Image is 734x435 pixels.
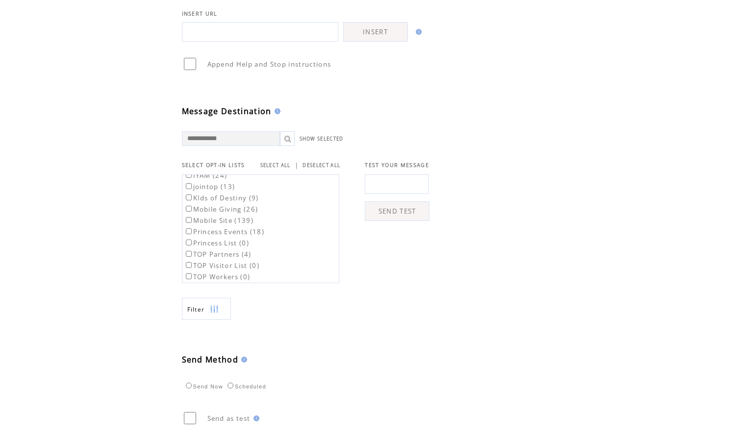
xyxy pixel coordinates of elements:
span: Show filters [187,305,205,314]
span: | [295,161,299,169]
label: TOP Workers (0) [184,272,251,281]
img: help.gif [238,357,247,362]
label: Mobile Giving (26) [184,205,258,214]
label: jointop (13) [184,182,235,191]
input: Send Now [186,383,192,388]
label: Princess List (0) [184,239,250,247]
img: help.gif [251,415,259,421]
span: SELECT OPT-IN LISTS [182,162,245,169]
label: IYAM (24) [184,171,228,180]
a: SEND TEST [365,201,430,221]
input: IYAM (24) [186,172,192,178]
label: Mobile Site (139) [184,216,254,225]
input: Princess Events (18) [186,228,192,234]
span: Send Method [182,354,239,365]
a: DESELECT ALL [303,162,340,169]
input: TOP Workers (0) [186,273,192,279]
img: help.gif [413,29,422,35]
input: Scheduled [228,383,233,388]
span: Send as test [207,414,251,423]
img: help.gif [272,108,280,114]
input: jointop (13) [186,183,192,189]
label: Send Now [183,384,223,389]
label: Princess Events (18) [184,227,265,236]
img: filters.png [210,298,219,320]
a: Filter [182,298,231,320]
span: TEST YOUR MESSAGE [365,162,429,169]
span: Append Help and Stop instructions [207,60,331,69]
a: INSERT [343,22,408,42]
a: SELECT ALL [260,162,291,169]
input: TOP Partners (4) [186,251,192,257]
span: Message Destination [182,106,272,117]
input: KIds of Destiny (9) [186,194,192,200]
span: INSERT URL [182,10,218,17]
label: TOP Visitor List (0) [184,261,260,270]
input: Princess List (0) [186,240,192,245]
label: KIds of Destiny (9) [184,193,259,202]
input: TOP Visitor List (0) [186,262,192,268]
label: Scheduled [225,384,266,389]
a: SHOW SELECTED [300,136,344,142]
label: TOP Partners (4) [184,250,252,259]
input: Mobile Site (139) [186,217,192,223]
input: Mobile Giving (26) [186,206,192,212]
